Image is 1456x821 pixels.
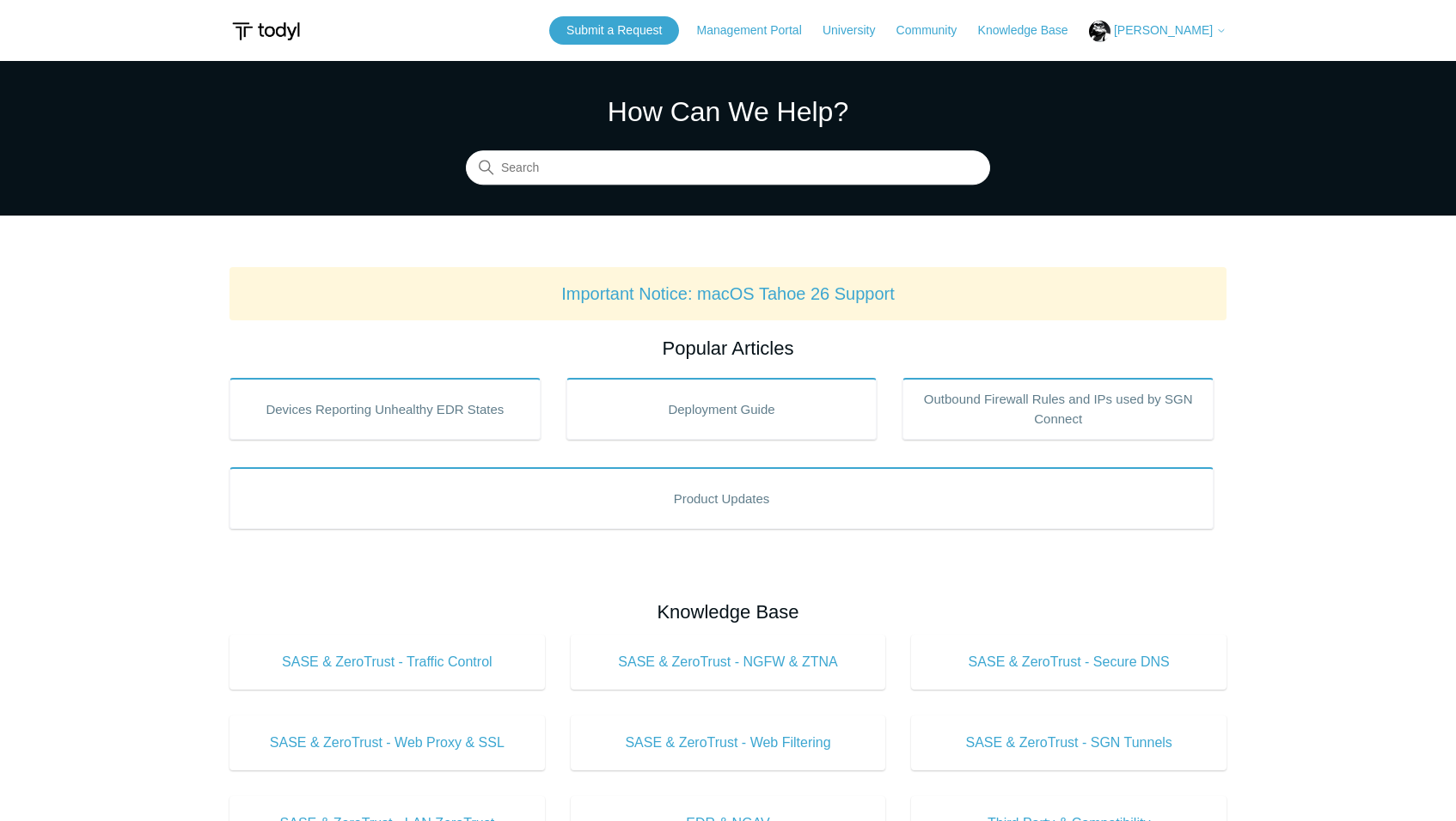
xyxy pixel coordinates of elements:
a: SASE & ZeroTrust - Secure DNS [911,635,1227,690]
a: Product Updates [229,467,1214,529]
a: Deployment Guide [566,378,878,440]
a: SASE & ZeroTrust - NGFW & ZTNA [571,635,886,690]
span: SASE & ZeroTrust - Web Proxy & SSL [255,733,519,753]
span: SASE & ZeroTrust - Traffic Control [255,652,519,672]
input: Search [466,151,990,185]
a: Submit a Request [549,16,679,45]
span: [PERSON_NAME] [1114,23,1213,37]
h2: Knowledge Base [229,598,1227,626]
a: Management Portal [697,21,819,40]
h1: How Can We Help? [466,91,990,132]
a: Knowledge Base [978,21,1086,40]
a: University [823,21,892,40]
span: SASE & ZeroTrust - Web Filtering [596,733,860,753]
a: SASE & ZeroTrust - Web Proxy & SSL [229,715,545,770]
a: Devices Reporting Unhealthy EDR States [229,378,541,440]
button: [PERSON_NAME] [1089,21,1227,42]
span: SASE & ZeroTrust - Secure DNS [937,652,1201,672]
a: Outbound Firewall Rules and IPs used by SGN Connect [902,378,1214,440]
a: Community [896,21,975,40]
a: Important Notice: macOS Tahoe 26 Support [561,284,895,303]
a: SASE & ZeroTrust - Web Filtering [571,715,886,770]
span: SASE & ZeroTrust - NGFW & ZTNA [596,652,860,672]
img: Todyl Support Center Help Center home page [229,15,303,47]
h2: Popular Articles [229,334,1227,362]
a: SASE & ZeroTrust - SGN Tunnels [911,715,1227,770]
span: SASE & ZeroTrust - SGN Tunnels [937,733,1201,753]
a: SASE & ZeroTrust - Traffic Control [229,635,545,690]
